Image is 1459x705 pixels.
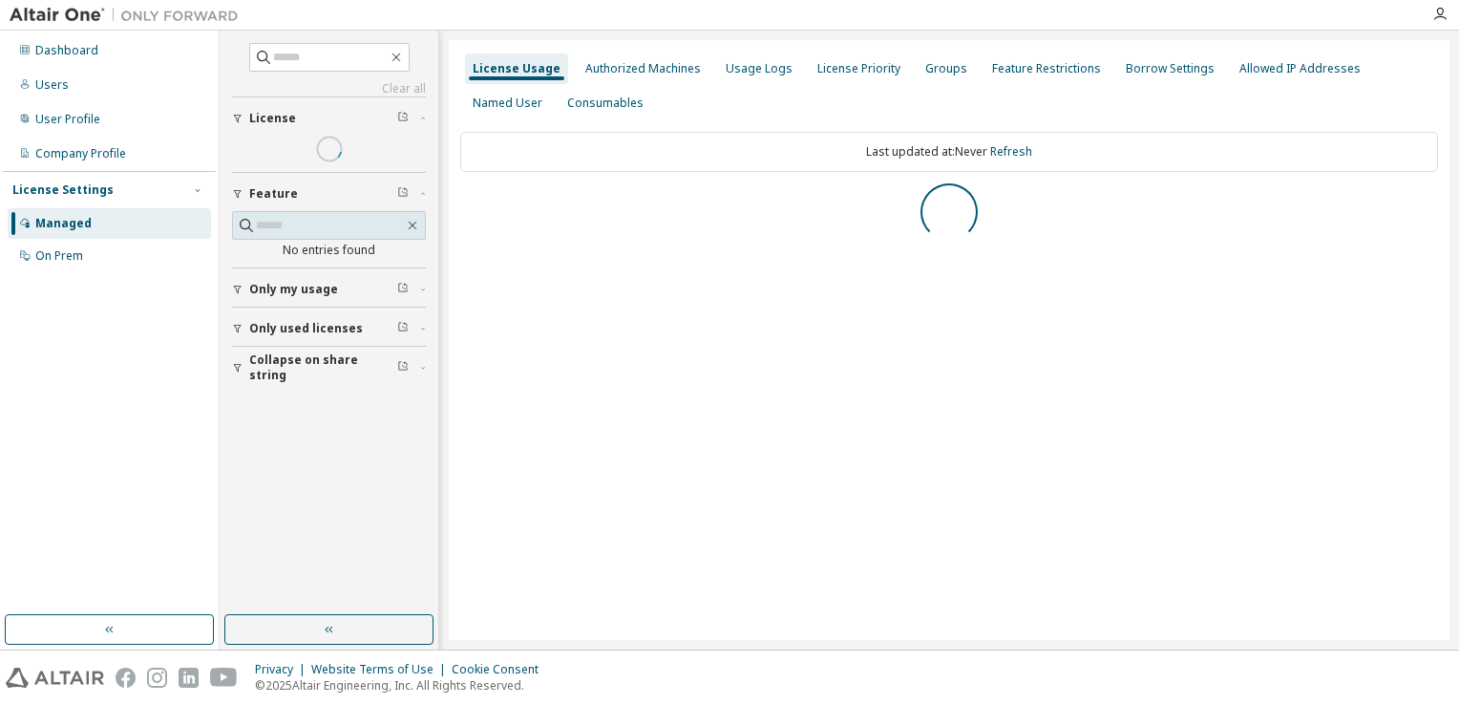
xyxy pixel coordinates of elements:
[249,111,296,126] span: License
[397,186,409,202] span: Clear filter
[452,662,550,677] div: Cookie Consent
[232,268,426,310] button: Only my usage
[397,360,409,375] span: Clear filter
[397,321,409,336] span: Clear filter
[232,97,426,139] button: License
[460,132,1438,172] div: Last updated at: Never
[147,668,167,688] img: instagram.svg
[232,81,426,96] a: Clear all
[10,6,248,25] img: Altair One
[35,248,83,264] div: On Prem
[35,216,92,231] div: Managed
[585,61,701,76] div: Authorized Machines
[255,677,550,694] p: © 2025 Altair Engineering, Inc. All Rights Reserved.
[397,111,409,126] span: Clear filter
[249,282,338,297] span: Only my usage
[232,347,426,389] button: Collapse on share string
[473,96,542,111] div: Named User
[255,662,311,677] div: Privacy
[35,112,100,127] div: User Profile
[817,61,900,76] div: License Priority
[249,186,298,202] span: Feature
[210,668,238,688] img: youtube.svg
[249,352,397,383] span: Collapse on share string
[35,43,98,58] div: Dashboard
[232,173,426,215] button: Feature
[232,243,426,258] div: No entries found
[567,96,644,111] div: Consumables
[1239,61,1361,76] div: Allowed IP Addresses
[232,308,426,350] button: Only used licenses
[473,61,560,76] div: License Usage
[992,61,1101,76] div: Feature Restrictions
[990,143,1032,160] a: Refresh
[249,321,363,336] span: Only used licenses
[116,668,136,688] img: facebook.svg
[6,668,104,688] img: altair_logo.svg
[35,77,69,93] div: Users
[397,282,409,297] span: Clear filter
[1126,61,1215,76] div: Borrow Settings
[311,662,452,677] div: Website Terms of Use
[12,182,114,198] div: License Settings
[35,146,126,161] div: Company Profile
[726,61,793,76] div: Usage Logs
[925,61,967,76] div: Groups
[179,668,199,688] img: linkedin.svg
